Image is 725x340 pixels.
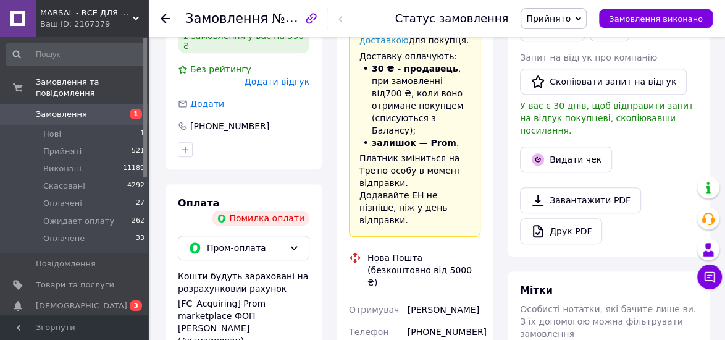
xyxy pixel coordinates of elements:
li: , при замовленні від 700 ₴ , коли воно отримане покупцем (списуються з Балансу); [359,62,470,137]
div: Нова Пошта (безкоштовно від 5000 ₴) [364,252,484,289]
div: Помилка оплати [212,211,309,226]
a: Завантажити PDF [520,187,641,213]
span: Отримувач [349,305,399,315]
button: Скопіювати запит на відгук [520,69,687,95]
span: MARSAL - ВСЕ ДЛЯ САЛОНІВ КРАСИ [40,7,133,19]
span: 3 [130,300,142,311]
span: 521 [132,146,145,157]
span: Замовлення [185,11,268,26]
span: Без рейтингу [190,64,251,74]
span: Додати відгук [245,77,309,87]
span: Оплата [178,197,219,209]
p: Платник зміниться на Третю особу в момент відправки. Додавайте ЕН не пізніше, ніж у день відправки. [359,152,470,226]
span: 1 [130,109,142,119]
span: Нові [43,129,61,140]
span: 33 [136,233,145,244]
span: Ожидает оплату [43,216,114,227]
b: 30 ₴ - продавець [372,64,458,74]
div: Ваш ID: 2167379 [40,19,148,30]
span: Виконані [43,163,82,174]
span: Оплачені [43,198,82,209]
li: . [359,137,470,149]
span: Скасовані [43,181,85,192]
div: [PHONE_NUMBER] [189,120,270,132]
a: Друк PDF [520,218,602,244]
span: Товари та послуги [36,279,114,291]
span: 4292 [127,181,145,192]
span: 262 [132,216,145,227]
span: Замовлення [36,109,87,120]
span: Прийняті [43,146,82,157]
div: [PERSON_NAME] [405,299,483,321]
span: Замовлення та повідомлення [36,77,148,99]
span: Повідомлення [36,258,96,270]
input: Пошук [6,43,146,66]
span: Особисті нотатки, які бачите лише ви. З їх допомогою можна фільтрувати замовлення [520,304,696,339]
span: [DEMOGRAPHIC_DATA] [36,300,127,312]
span: 11189 [123,163,145,174]
span: Додати [190,99,224,109]
button: Видати чек [520,147,612,172]
span: Мітки [520,284,553,296]
span: Замовлення виконано [609,14,703,23]
div: 1 замовлення у вас на 590 ₴ [178,28,309,53]
button: Замовлення виконано [599,9,713,28]
button: Чат з покупцем [697,265,722,289]
span: Пром-оплата [207,241,284,255]
span: Оплачене [43,233,85,244]
div: Повернутися назад [161,12,170,25]
b: залишок — Prom [372,138,456,148]
div: Статус замовлення [395,12,509,25]
span: №356888446 [272,11,359,26]
span: У вас є 30 днів, щоб відправити запит на відгук покупцеві, скопіювавши посилання. [520,101,694,135]
span: Прийнято [526,14,571,23]
span: 1 [140,129,145,140]
span: 27 [136,198,145,209]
